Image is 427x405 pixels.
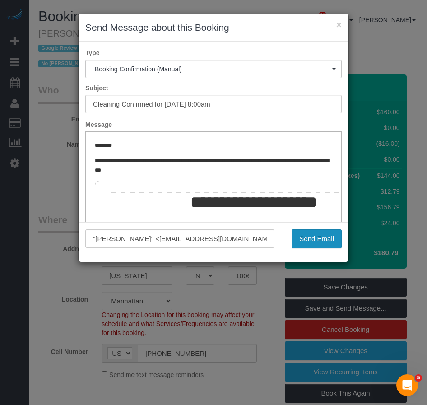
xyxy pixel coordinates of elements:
[85,60,342,78] button: Booking Confirmation (Manual)
[292,229,342,248] button: Send Email
[85,95,342,113] input: Subject
[85,21,342,34] h3: Send Message about this Booking
[415,374,422,382] span: 5
[86,132,341,273] iframe: Rich Text Editor, editor1
[95,65,332,73] span: Booking Confirmation (Manual)
[79,120,348,129] label: Message
[79,84,348,93] label: Subject
[396,374,418,396] iframe: Intercom live chat
[79,48,348,57] label: Type
[336,20,342,29] button: ×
